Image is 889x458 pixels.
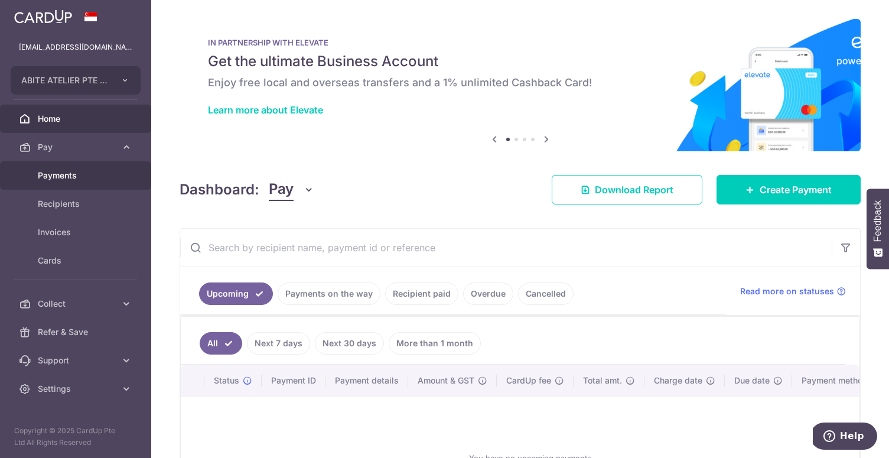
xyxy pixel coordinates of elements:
button: ABITE ATELIER PTE LTD [11,66,141,95]
span: Home [38,113,116,125]
a: Next 7 days [247,332,310,355]
span: Charge date [654,375,702,386]
span: Settings [38,383,116,395]
h5: Get the ultimate Business Account [208,52,832,71]
span: Read more on statuses [740,285,834,297]
h6: Enjoy free local and overseas transfers and a 1% unlimited Cashback Card! [208,76,832,90]
a: Payments on the way [278,282,380,305]
a: Recipient paid [385,282,458,305]
span: Status [214,375,239,386]
span: Amount & GST [418,375,474,386]
span: Due date [734,375,770,386]
span: CardUp fee [506,375,551,386]
a: More than 1 month [389,332,481,355]
a: Upcoming [199,282,273,305]
span: Download Report [595,183,673,197]
h4: Dashboard: [180,179,259,200]
a: All [200,332,242,355]
p: [EMAIL_ADDRESS][DOMAIN_NAME] [19,41,132,53]
span: Pay [38,141,116,153]
span: Cards [38,255,116,267]
span: Feedback [872,200,883,242]
span: Pay [269,178,294,201]
a: Create Payment [717,175,861,204]
p: IN PARTNERSHIP WITH ELEVATE [208,38,832,47]
span: Invoices [38,226,116,238]
a: Overdue [463,282,513,305]
a: Next 30 days [315,332,384,355]
span: Payments [38,170,116,181]
span: ABITE ATELIER PTE LTD [21,74,109,86]
span: Support [38,355,116,366]
img: Renovation banner [180,19,861,151]
input: Search by recipient name, payment id or reference [180,229,832,267]
a: Download Report [552,175,702,204]
th: Payment details [325,365,408,396]
span: Collect [38,298,116,310]
a: Cancelled [518,282,574,305]
span: Create Payment [760,183,832,197]
span: Recipients [38,198,116,210]
th: Payment method [792,365,882,396]
button: Feedback - Show survey [867,189,889,269]
span: Total amt. [583,375,622,386]
iframe: Opens a widget where you can find more information [813,423,877,452]
span: Refer & Save [38,326,116,338]
a: Read more on statuses [740,285,846,297]
img: CardUp [14,9,72,24]
button: Pay [269,178,314,201]
a: Learn more about Elevate [208,104,323,116]
th: Payment ID [262,365,325,396]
